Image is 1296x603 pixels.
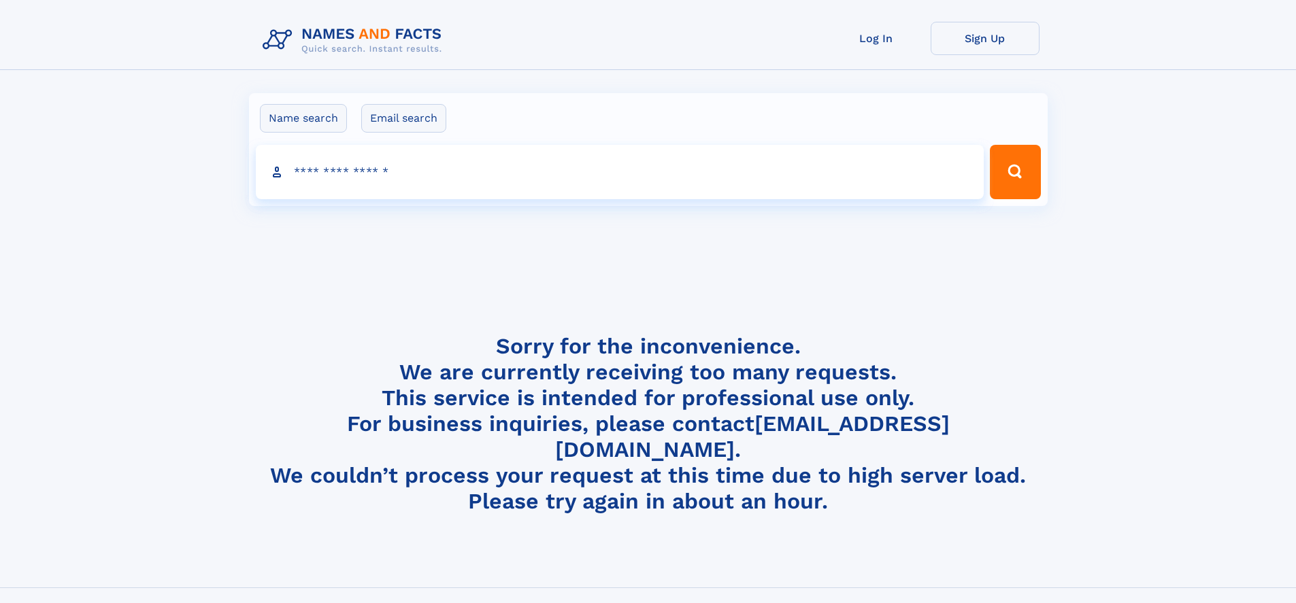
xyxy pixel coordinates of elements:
[257,22,453,58] img: Logo Names and Facts
[822,22,931,55] a: Log In
[990,145,1040,199] button: Search Button
[931,22,1040,55] a: Sign Up
[361,104,446,133] label: Email search
[260,104,347,133] label: Name search
[555,411,950,462] a: [EMAIL_ADDRESS][DOMAIN_NAME]
[257,333,1040,515] h4: Sorry for the inconvenience. We are currently receiving too many requests. This service is intend...
[256,145,984,199] input: search input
